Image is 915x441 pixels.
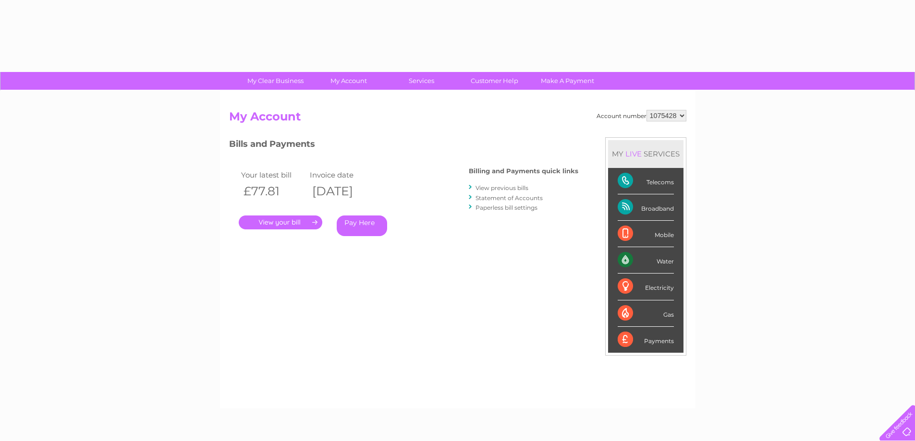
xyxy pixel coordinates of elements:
div: Water [618,247,674,274]
th: £77.81 [239,181,308,201]
a: My Account [309,72,388,90]
a: Statement of Accounts [476,194,543,202]
th: [DATE] [307,181,377,201]
td: Your latest bill [239,168,308,181]
a: My Clear Business [236,72,315,90]
div: Telecoms [618,168,674,194]
td: Invoice date [307,168,377,181]
div: Payments [618,327,674,353]
a: View previous bills [476,184,528,191]
a: Pay Here [337,215,387,236]
a: Paperless bill settings [476,204,537,211]
a: Services [382,72,461,90]
h4: Billing and Payments quick links [469,167,578,175]
div: MY SERVICES [608,140,683,167]
a: Make A Payment [528,72,607,90]
a: Customer Help [455,72,534,90]
div: Mobile [618,221,674,247]
div: Electricity [618,274,674,300]
div: Broadband [618,194,674,221]
a: . [239,215,322,229]
h2: My Account [229,110,686,128]
div: Account number [597,110,686,121]
div: LIVE [623,149,644,158]
div: Gas [618,300,674,327]
h3: Bills and Payments [229,137,578,154]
